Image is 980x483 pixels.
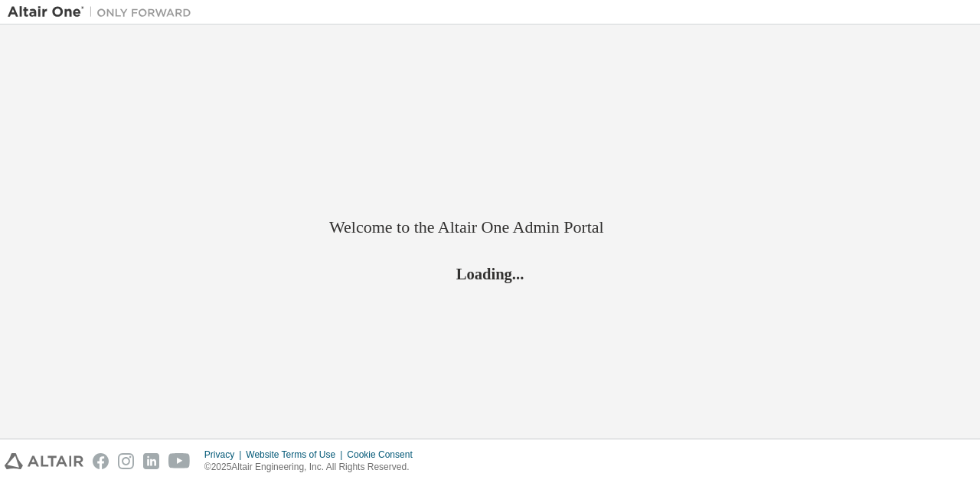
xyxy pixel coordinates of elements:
div: Cookie Consent [347,449,421,461]
img: instagram.svg [118,453,134,469]
img: youtube.svg [168,453,191,469]
div: Website Terms of Use [246,449,347,461]
img: linkedin.svg [143,453,159,469]
h2: Welcome to the Altair One Admin Portal [329,217,651,238]
img: facebook.svg [93,453,109,469]
h2: Loading... [329,263,651,283]
p: © 2025 Altair Engineering, Inc. All Rights Reserved. [204,461,422,474]
div: Privacy [204,449,246,461]
img: altair_logo.svg [5,453,83,469]
img: Altair One [8,5,199,20]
